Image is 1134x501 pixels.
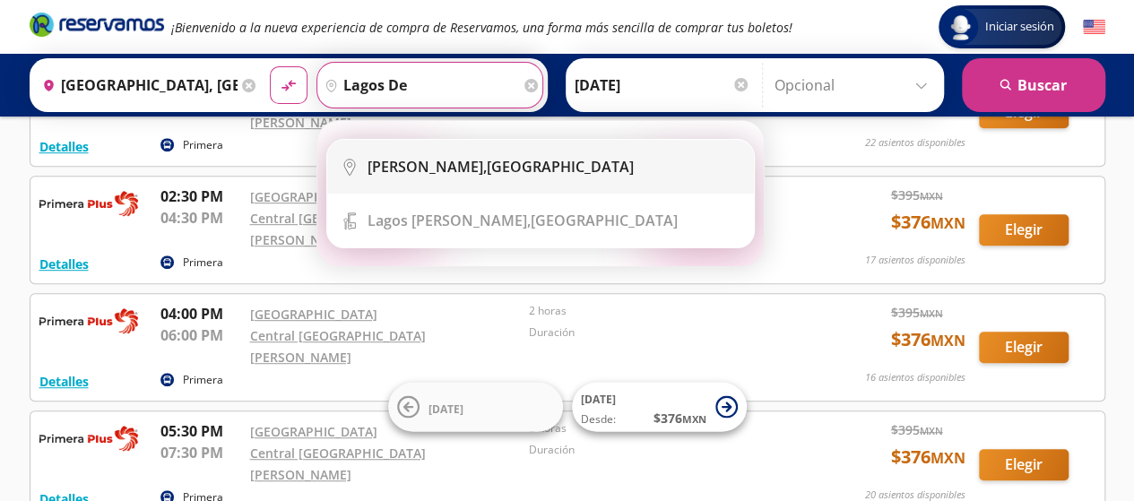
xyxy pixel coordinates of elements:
[250,423,377,440] a: [GEOGRAPHIC_DATA]
[39,255,89,273] button: Detalles
[30,11,164,43] a: Brand Logo
[529,324,800,341] p: Duración
[317,63,520,108] input: Buscar Destino
[39,186,138,221] img: RESERVAMOS
[529,303,800,319] p: 2 horas
[931,213,965,233] small: MXN
[160,207,241,229] p: 04:30 PM
[30,11,164,38] i: Brand Logo
[160,186,241,207] p: 02:30 PM
[979,214,1069,246] button: Elegir
[979,332,1069,363] button: Elegir
[931,331,965,350] small: MXN
[920,424,943,437] small: MXN
[865,370,965,385] p: 16 asientos disponibles
[428,401,463,416] span: [DATE]
[368,157,634,177] div: [GEOGRAPHIC_DATA]
[39,303,138,339] img: RESERVAMOS
[250,188,377,205] a: [GEOGRAPHIC_DATA]
[572,383,747,432] button: [DATE]Desde:$376MXN
[39,372,89,391] button: Detalles
[183,372,223,388] p: Primera
[654,409,706,428] span: $ 376
[160,442,241,463] p: 07:30 PM
[978,18,1061,36] span: Iniciar sesión
[775,63,935,108] input: Opcional
[865,135,965,151] p: 22 asientos disponibles
[39,420,138,456] img: RESERVAMOS
[388,383,563,432] button: [DATE]
[250,327,426,366] a: Central [GEOGRAPHIC_DATA][PERSON_NAME]
[183,137,223,153] p: Primera
[529,442,800,458] p: Duración
[35,63,238,108] input: Buscar Origen
[160,303,241,324] p: 04:00 PM
[865,253,965,268] p: 17 asientos disponibles
[920,307,943,320] small: MXN
[160,420,241,442] p: 05:30 PM
[891,186,943,204] span: $ 395
[183,255,223,271] p: Primera
[682,412,706,426] small: MXN
[891,303,943,322] span: $ 395
[250,445,426,483] a: Central [GEOGRAPHIC_DATA][PERSON_NAME]
[368,211,531,230] b: Lagos [PERSON_NAME],
[891,420,943,439] span: $ 395
[979,449,1069,480] button: Elegir
[581,392,616,407] span: [DATE]
[160,324,241,346] p: 06:00 PM
[891,209,965,236] span: $ 376
[891,444,965,471] span: $ 376
[368,211,678,230] div: [GEOGRAPHIC_DATA]
[39,137,89,156] button: Detalles
[920,189,943,203] small: MXN
[250,306,377,323] a: [GEOGRAPHIC_DATA]
[368,157,487,177] b: [PERSON_NAME],
[891,326,965,353] span: $ 376
[931,448,965,468] small: MXN
[581,411,616,428] span: Desde:
[1083,16,1105,39] button: English
[250,210,426,248] a: Central [GEOGRAPHIC_DATA][PERSON_NAME]
[575,63,750,108] input: Elegir Fecha
[962,58,1105,112] button: Buscar
[171,19,792,36] em: ¡Bienvenido a la nueva experiencia de compra de Reservamos, una forma más sencilla de comprar tus...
